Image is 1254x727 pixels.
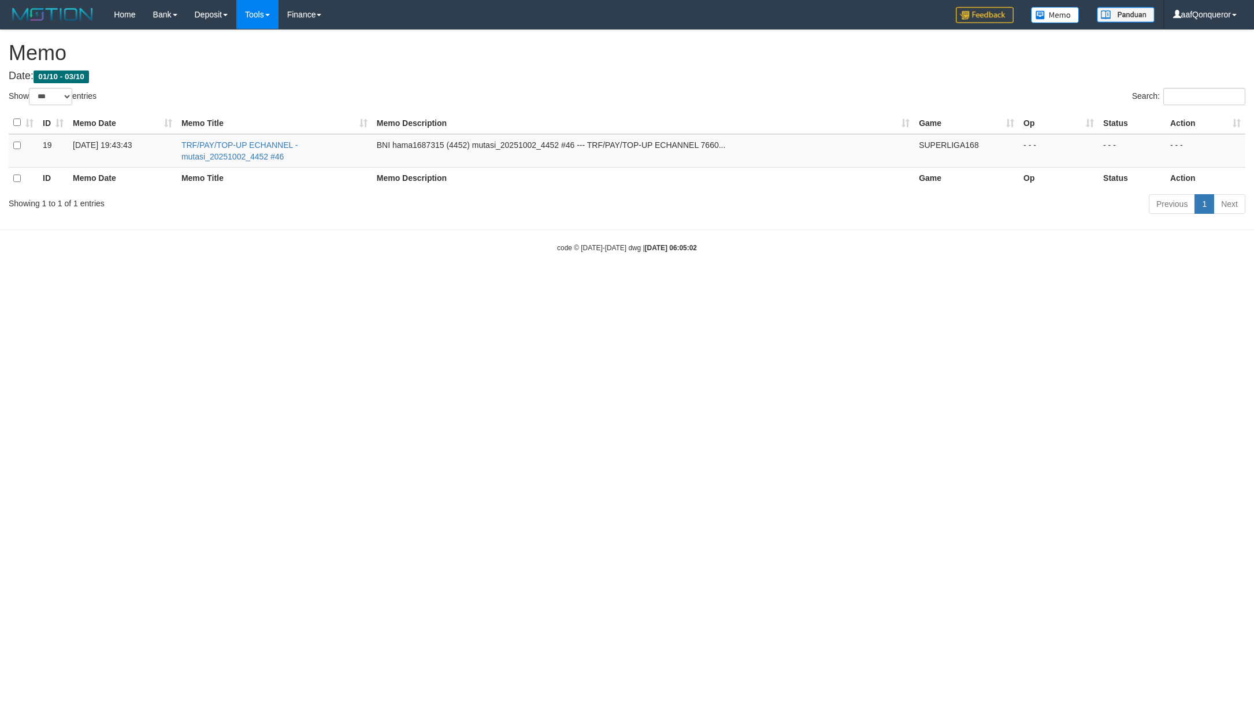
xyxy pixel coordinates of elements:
[557,244,697,252] small: code © [DATE]-[DATE] dwg |
[1019,112,1099,134] th: Op: activate to sort column ascending
[68,112,177,134] th: Memo Date: activate to sort column ascending
[1194,194,1214,214] a: 1
[914,134,1019,168] td: SUPERLIGA168
[1166,134,1245,168] td: - - -
[1163,88,1245,105] input: Search:
[1132,88,1245,105] label: Search:
[38,134,68,168] td: 19
[372,167,914,190] th: Memo Description
[1166,112,1245,134] th: Action: activate to sort column ascending
[914,167,1019,190] th: Game
[1019,134,1099,168] td: - - -
[372,134,914,168] td: BNI hama1687315 (4452) mutasi_20251002_4452 #46 --- TRF/PAY/TOP-UP ECHANNEL 7660...
[38,167,68,190] th: ID
[1031,7,1079,23] img: Button%20Memo.svg
[372,112,914,134] th: Memo Description: activate to sort column ascending
[1166,167,1245,190] th: Action
[181,140,298,161] a: TRF/PAY/TOP-UP ECHANNEL - mutasi_20251002_4452 #46
[914,112,1019,134] th: Game: activate to sort column ascending
[68,167,177,190] th: Memo Date
[9,71,1245,82] h4: Date:
[1099,134,1166,168] td: - - -
[177,167,372,190] th: Memo Title
[1099,167,1166,190] th: Status
[1019,167,1099,190] th: Op
[68,134,177,168] td: [DATE] 19:43:43
[1099,112,1166,134] th: Status
[9,6,97,23] img: MOTION_logo.png
[1149,194,1195,214] a: Previous
[34,71,89,83] span: 01/10 - 03/10
[177,112,372,134] th: Memo Title: activate to sort column ascending
[645,244,697,252] strong: [DATE] 06:05:02
[956,7,1014,23] img: Feedback.jpg
[1214,194,1245,214] a: Next
[9,88,97,105] label: Show entries
[9,193,514,209] div: Showing 1 to 1 of 1 entries
[38,112,68,134] th: ID: activate to sort column ascending
[9,112,38,134] th: : activate to sort column ascending
[29,88,72,105] select: Showentries
[9,42,1245,65] h1: Memo
[1097,7,1155,23] img: panduan.png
